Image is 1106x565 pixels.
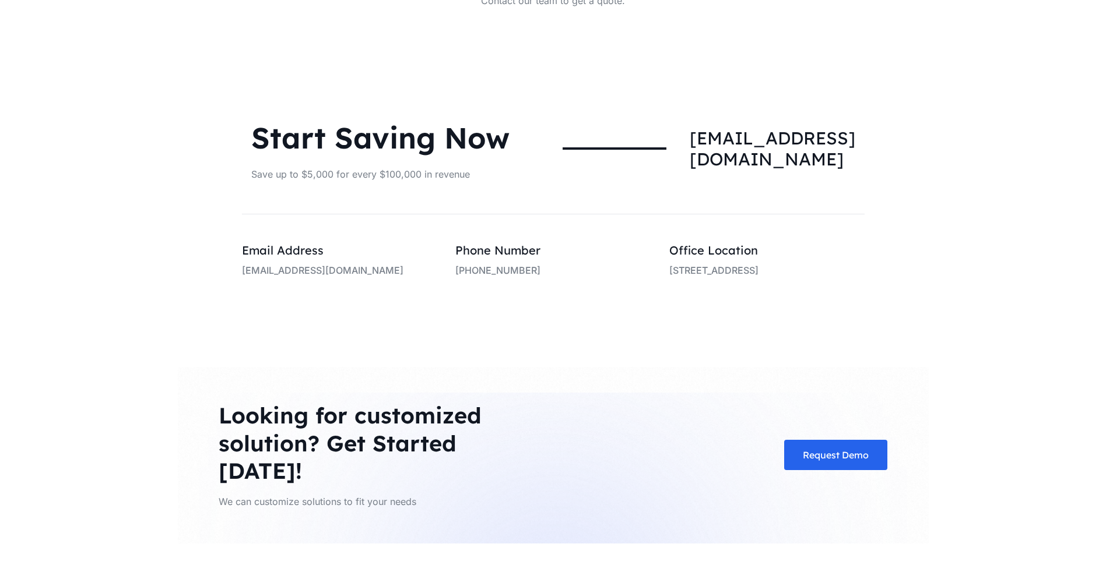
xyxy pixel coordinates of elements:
[242,263,437,277] p: [EMAIL_ADDRESS][DOMAIN_NAME]
[219,495,539,509] p: We can customize solutions to fit your needs
[455,263,651,277] p: [PHONE_NUMBER]
[219,402,539,485] h2: Looking for customized solution? Get Started [DATE]!
[669,242,865,259] h3: Office Location
[242,242,437,259] h3: Email Address
[455,242,651,259] h3: Phone Number
[690,128,855,169] span: [EMAIL_ADDRESS][DOMAIN_NAME]
[251,167,543,181] p: Save up to $5,000 for every $100,000 in revenue
[251,121,543,156] h2: Start Saving Now
[669,263,865,277] p: [STREET_ADDRESS]
[784,440,887,470] a: Request Demo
